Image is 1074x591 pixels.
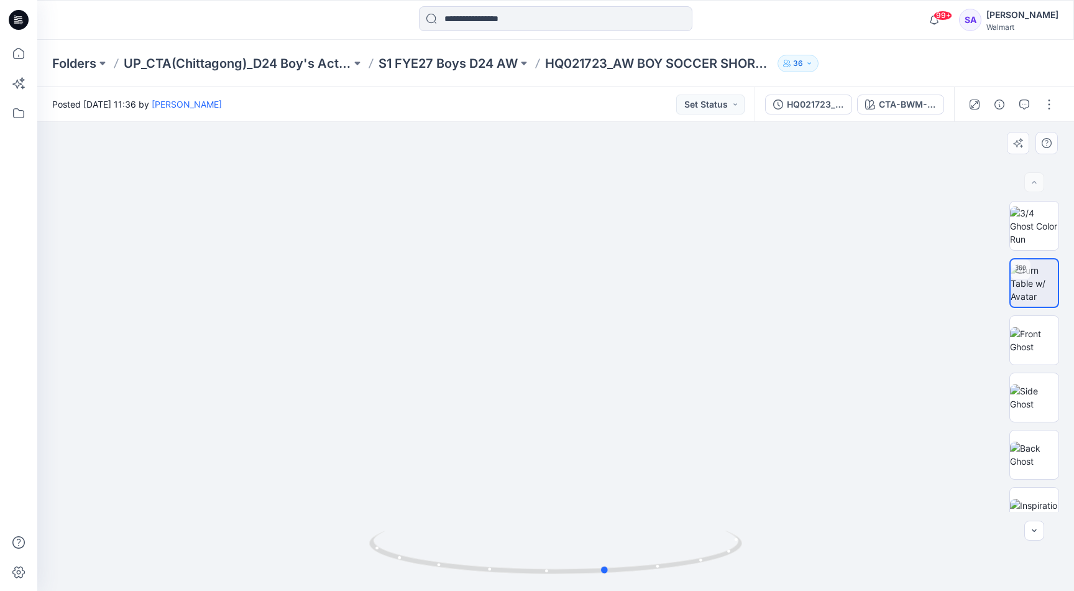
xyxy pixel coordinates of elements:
[765,95,852,114] button: HQ021723_AW BOY SOCCER SHORT_Opt 1
[152,99,222,109] a: [PERSON_NAME]
[986,22,1058,32] div: Walmart
[1011,264,1058,303] img: Turn Table w/ Avatar
[52,55,96,72] a: Folders
[52,98,222,111] span: Posted [DATE] 11:36 by
[879,98,936,111] div: CTA-BWM-S26-P205(C4)
[989,95,1009,114] button: Details
[1010,442,1058,468] img: Back Ghost
[1010,327,1058,353] img: Front Ghost
[857,95,944,114] button: CTA-BWM-S26-P205(C4)
[986,7,1058,22] div: [PERSON_NAME]
[787,98,844,111] div: HQ021723_AW BOY SOCCER SHORT_Opt 1
[778,55,819,72] button: 36
[124,55,351,72] a: UP_CTA(Chittagong)_D24 Boy's Active
[545,55,773,72] p: HQ021723_AW BOY SOCCER SHORT_Opt 1
[1010,384,1058,411] img: Side Ghost
[1010,207,1058,246] img: 3/4 Ghost Color Run
[1010,499,1058,525] img: Inspiration Image_1
[959,9,981,31] div: SA
[793,57,803,70] p: 36
[379,55,518,72] a: S1 FYE27 Boys D24 AW
[934,11,952,21] span: 99+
